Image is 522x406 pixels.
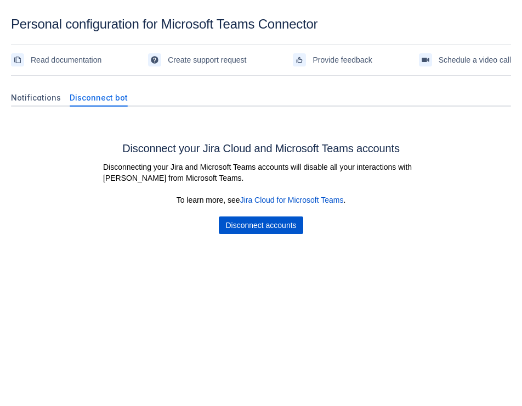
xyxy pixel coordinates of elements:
[31,51,101,69] span: Read documentation
[225,216,296,234] span: Disconnect accounts
[107,194,415,205] p: To learn more, see .
[103,162,419,183] p: Disconnecting your Jira and Microsoft Teams accounts will disable all your interactions with [PER...
[97,142,425,155] h3: Disconnect your Jira Cloud and Microsoft Teams accounts
[419,51,511,69] a: Schedule a video call
[11,51,101,69] a: Read documentation
[148,51,246,69] a: Create support request
[168,51,246,69] span: Create support request
[11,16,511,32] div: Personal configuration for Microsoft Teams Connector
[219,216,303,234] button: Disconnect accounts
[240,196,344,204] a: Jira Cloud for Microsoft Teams
[439,51,511,69] span: Schedule a video call
[295,55,304,64] span: feedback
[11,92,61,103] span: Notifications
[293,51,372,69] a: Provide feedback
[70,92,128,103] span: Disconnect bot
[313,51,372,69] span: Provide feedback
[421,55,430,64] span: videoCall
[150,55,159,64] span: support
[13,55,22,64] span: documentation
